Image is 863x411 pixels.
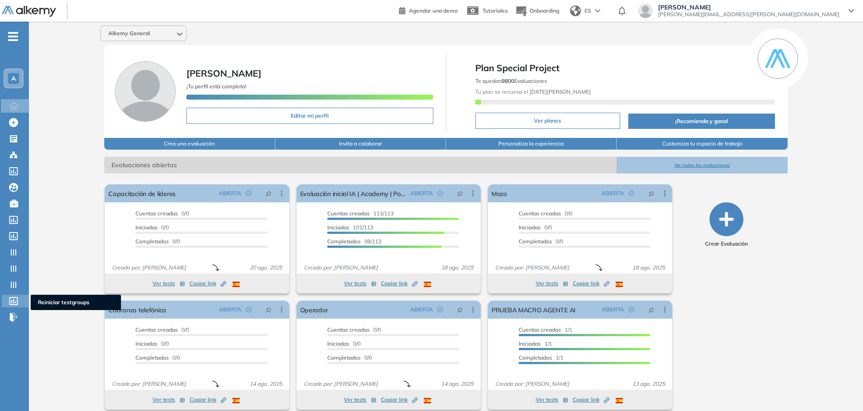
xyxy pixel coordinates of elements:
button: pushpin [259,186,278,201]
button: Ver tests [536,278,568,289]
span: 0/0 [519,224,552,231]
span: Cuentas creadas [135,210,178,217]
span: 20 ago. 2025 [246,264,286,272]
span: 0/0 [135,326,189,333]
button: Copiar link [573,394,609,405]
span: Iniciadas [135,224,158,231]
img: arrow [595,9,600,13]
button: pushpin [259,302,278,317]
b: 9800 [501,78,514,84]
span: 98/113 [327,238,381,245]
span: Agendar una demo [409,7,458,14]
span: check-circle [246,307,251,312]
span: 13 ago. 2025 [629,380,668,388]
span: 0/0 [519,210,572,217]
span: pushpin [457,190,463,197]
img: ESP [424,282,431,287]
span: 1/1 [519,340,552,347]
a: PRUEBA MACRO AGENTE AI [492,301,575,319]
span: [PERSON_NAME] [658,4,840,11]
span: Plan Special Project [475,61,775,75]
span: 0/0 [135,340,169,347]
span: Reiniciar testgroups [38,298,114,306]
span: 1/1 [519,354,563,361]
span: ABIERTA [602,189,624,197]
span: Completados [519,238,552,245]
button: Ver planes [475,113,621,129]
button: pushpin [450,186,470,201]
button: Customiza tu espacio de trabajo [617,138,787,150]
button: Crear Evaluación [705,202,748,248]
span: 18 ago. 2025 [437,264,477,272]
span: 0/0 [135,354,180,361]
span: Iniciadas [327,224,349,231]
iframe: Chat Widget [701,306,863,411]
span: 0/0 [135,238,180,245]
span: Creado por: [PERSON_NAME] [492,264,573,272]
button: Ver todas las evaluaciones [617,157,787,174]
span: Crear Evaluación [705,240,748,248]
span: ABIERTA [410,189,433,197]
span: Creado por: [PERSON_NAME] [108,264,190,272]
span: Copiar link [573,396,609,404]
span: ¡Tu perfil está completo! [186,83,246,90]
span: 14 ago. 2025 [437,380,477,388]
img: Foto de perfil [115,61,176,122]
span: Copiar link [381,279,418,288]
a: Evaluación inicial IA | Academy | Pomelo [300,184,407,202]
span: A [11,75,16,82]
span: Cuentas creadas [135,326,178,333]
a: Capacitación de lideres [108,184,176,202]
span: check-circle [629,191,634,196]
button: Ver tests [536,394,568,405]
button: pushpin [641,186,661,201]
img: ESP [616,282,623,287]
button: ¡Recomienda y gana! [628,114,775,129]
img: world [570,5,581,16]
span: ES [585,7,591,15]
span: 0/0 [327,340,361,347]
a: Mozo [492,184,507,202]
button: Editar mi perfil [186,108,433,124]
button: Crea una evaluación [104,138,275,150]
span: Completados [327,238,361,245]
button: Ver tests [344,394,376,405]
span: 14 ago. 2025 [246,380,286,388]
button: Ver tests [153,278,185,289]
button: Copiar link [381,394,418,405]
img: ESP [232,398,240,403]
img: ESP [616,398,623,403]
span: pushpin [457,306,463,313]
button: Copiar link [190,394,226,405]
span: Creado por: [PERSON_NAME] [300,380,381,388]
span: ABIERTA [219,306,241,314]
button: Copiar link [381,278,418,289]
span: ABIERTA [602,306,624,314]
span: Cuentas creadas [519,210,561,217]
span: Creado por: [PERSON_NAME] [492,380,573,388]
span: Iniciadas [519,224,541,231]
span: Iniciadas [327,340,349,347]
button: Copiar link [190,278,226,289]
span: 0/0 [135,210,189,217]
button: Ver tests [153,394,185,405]
span: 0/0 [135,224,169,231]
button: Personaliza la experiencia [446,138,617,150]
i: - [8,36,18,37]
a: Cobranza telefónica [108,301,166,319]
span: 0/0 [519,238,563,245]
span: Alkemy General [108,30,150,37]
span: Onboarding [529,7,559,14]
span: Creado por: [PERSON_NAME] [108,380,190,388]
span: pushpin [648,190,654,197]
b: [DATE][PERSON_NAME] [528,88,591,95]
span: Copiar link [381,396,418,404]
img: ESP [232,282,240,287]
span: check-circle [629,307,634,312]
span: Completados [519,354,552,361]
button: pushpin [450,302,470,317]
span: Creado por: [PERSON_NAME] [300,264,381,272]
span: 101/113 [327,224,373,231]
span: Te quedan Evaluaciones [475,78,547,84]
span: check-circle [437,307,443,312]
